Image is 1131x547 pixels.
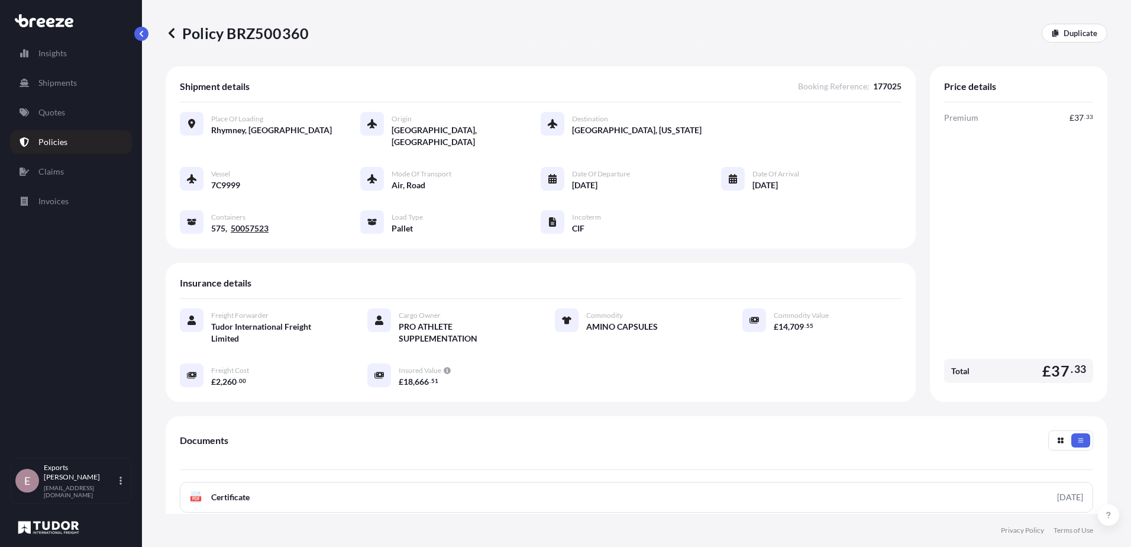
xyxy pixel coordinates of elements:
[431,379,438,383] span: 51
[572,169,630,179] span: Date of Departure
[38,107,65,118] p: Quotes
[774,311,829,320] span: Commodity Value
[392,114,412,124] span: Origin
[752,179,778,191] span: [DATE]
[38,136,67,148] p: Policies
[399,366,441,375] span: Insured Value
[211,311,269,320] span: Freight Forwarder
[211,321,339,345] span: Tudor International Freight Limited
[572,223,584,234] span: CIF
[1084,115,1085,119] span: .
[804,324,806,328] span: .
[10,71,132,95] a: Shipments
[572,124,702,136] span: [GEOGRAPHIC_DATA], [US_STATE]
[239,379,246,383] span: 00
[211,491,250,503] span: Certificate
[10,101,132,124] a: Quotes
[392,213,423,222] span: Load Type
[415,378,429,386] span: 666
[572,114,608,124] span: Destination
[192,497,200,501] text: PDF
[403,378,413,386] span: 18
[1001,526,1044,535] a: Privacy Policy
[211,378,216,386] span: £
[211,366,249,375] span: Freight Cost
[392,169,451,179] span: Mode of Transport
[1086,115,1093,119] span: 33
[231,223,269,234] tcxspan: Call 50057523 via 3CX
[399,378,403,386] span: £
[211,179,240,191] span: 7C9999
[392,179,425,191] span: Air, Road
[399,311,441,320] span: Cargo Owner
[180,81,250,92] span: Shipment details
[222,378,237,386] span: 260
[1069,114,1074,122] span: £
[166,24,309,43] p: Policy BRZ500360
[944,112,978,124] span: Premium
[10,189,132,213] a: Invoices
[951,365,970,377] span: Total
[392,223,413,234] span: Pallet
[38,166,64,178] p: Claims
[15,518,82,537] img: organization-logo
[806,324,813,328] span: 55
[790,323,804,331] span: 709
[1074,114,1084,122] span: 37
[1042,363,1051,378] span: £
[572,179,597,191] span: [DATE]
[1064,27,1097,39] p: Duplicate
[413,378,415,386] span: ,
[211,114,263,124] span: Place of Loading
[44,484,117,498] p: [EMAIL_ADDRESS][DOMAIN_NAME]
[572,213,601,222] span: Incoterm
[24,475,30,487] span: E
[211,124,332,136] span: Rhymney, [GEOGRAPHIC_DATA]
[10,41,132,65] a: Insights
[10,160,132,184] a: Claims
[392,124,541,148] span: [GEOGRAPHIC_DATA], [GEOGRAPHIC_DATA]
[873,81,901,92] span: 177025
[774,323,778,331] span: £
[221,378,222,386] span: ,
[586,321,658,333] span: AMINO CAPSULES
[216,378,221,386] span: 2
[1071,366,1073,373] span: .
[1042,24,1107,43] a: Duplicate
[429,379,431,383] span: .
[788,323,790,331] span: ,
[180,482,1093,513] a: PDFCertificate[DATE]
[211,223,269,234] span: 575,
[237,379,238,383] span: .
[752,169,799,179] span: Date of Arrival
[10,130,132,154] a: Policies
[211,213,245,222] span: Containers
[38,77,77,89] p: Shipments
[399,321,526,345] span: PRO ATHLETE SUPPLEMENTATION
[944,81,996,92] span: Price details
[798,81,870,92] span: Booking Reference :
[211,169,230,179] span: Vessel
[44,463,117,482] p: Exports [PERSON_NAME]
[1074,366,1086,373] span: 33
[38,47,67,59] p: Insights
[38,195,69,207] p: Invoices
[180,435,228,446] span: Documents
[1054,526,1093,535] a: Terms of Use
[1051,363,1069,378] span: 37
[586,311,623,320] span: Commodity
[1057,491,1083,503] div: [DATE]
[778,323,788,331] span: 14
[180,277,251,289] span: Insurance details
